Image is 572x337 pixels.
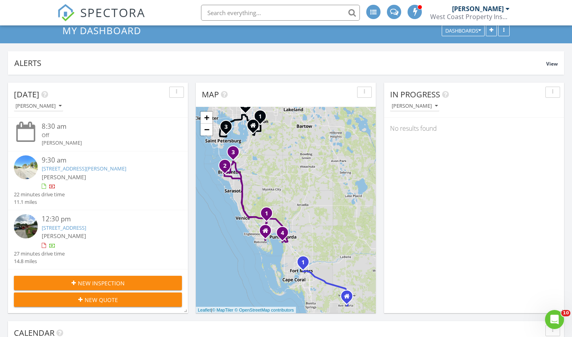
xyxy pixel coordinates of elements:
a: © OpenStreetMap contributors [235,308,294,312]
div: | [196,307,296,314]
div: 12130 miracle mile dr., Riverview FL 33578 [253,125,258,130]
span: In Progress [390,89,440,100]
button: [PERSON_NAME] [390,101,439,112]
i: 3 [224,124,228,130]
div: 2967 Market St, Fort Myers, FL 33916 [303,262,308,267]
div: Off [42,132,168,139]
iframe: Intercom live chat [545,310,564,329]
span: SPECTORA [80,4,145,21]
a: SPECTORA [57,11,145,27]
i: 1 [301,260,305,265]
input: Search everything... [201,5,360,21]
a: My Dashboard [62,24,148,37]
div: 8910 28th Ave Dr E, Palmetto, FL 34221 [233,152,238,157]
button: Dashboards [442,25,485,36]
div: 27 minutes drive time [14,250,65,258]
div: Dashboards [445,28,481,33]
div: West Coast Property Inspections [430,13,510,21]
a: 12:30 pm [STREET_ADDRESS] [PERSON_NAME] 27 minutes drive time 14.8 miles [14,214,182,265]
div: 5041 Almar Dr, Punta Gorda, FL 33950 [282,232,287,237]
span: [PERSON_NAME] [42,232,86,240]
div: [PERSON_NAME] [42,139,168,147]
div: 900 Hollyberry Ct, Brandon, FL 33511 [260,116,265,121]
i: 2 [244,103,247,108]
span: View [546,60,558,67]
div: 22 minutes drive time [14,191,65,198]
div: 4850 Corrado way ave., Maria FL 34142 [347,296,352,301]
button: New Inspection [14,276,182,290]
a: [STREET_ADDRESS] [42,224,86,231]
i: 2 [223,163,226,169]
div: [PERSON_NAME] [392,103,438,109]
div: 2602 Starling dr, BRADENTON, FL 34209 [225,165,230,170]
span: [DATE] [14,89,39,100]
i: 3 [232,150,235,155]
div: 11.1 miles [14,198,65,206]
span: 10 [561,310,570,316]
div: 9:30 am [42,155,168,165]
div: 8:30 am [42,122,168,132]
a: [STREET_ADDRESS][PERSON_NAME] [42,165,126,172]
a: 9:30 am [STREET_ADDRESS][PERSON_NAME] [PERSON_NAME] 22 minutes drive time 11.1 miles [14,155,182,206]
img: The Best Home Inspection Software - Spectora [57,4,75,21]
div: No results found [384,118,564,139]
div: [PERSON_NAME] [15,103,62,109]
a: © MapTiler [212,308,234,312]
div: 14042 San domingo Blvd, Port Charlotte FL 33981 [265,230,270,235]
div: 3906 Deleuil Ave, Tampa, FL 33610 [245,105,250,110]
div: Alerts [14,58,546,68]
i: 4 [281,230,284,236]
a: Leaflet [198,308,211,312]
i: 1 [259,114,262,120]
i: 1 [265,211,268,217]
span: [PERSON_NAME] [42,173,86,181]
span: New Quote [85,296,118,304]
a: Zoom in [201,112,213,124]
a: Zoom out [201,124,213,136]
span: Map [202,89,219,100]
img: streetview [14,214,38,238]
button: New Quote [14,292,182,307]
span: New Inspection [78,279,125,287]
div: 14.8 miles [14,258,65,265]
button: [PERSON_NAME] [14,101,63,112]
div: 12:30 pm [42,214,168,224]
div: 4892 Crabapple Ave, North Port, FL 34287 [267,213,271,218]
div: [PERSON_NAME] [452,5,504,13]
div: 4510 Helena St NE, St. Petersburg, FL 33703 [226,126,231,131]
img: streetview [14,155,38,179]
